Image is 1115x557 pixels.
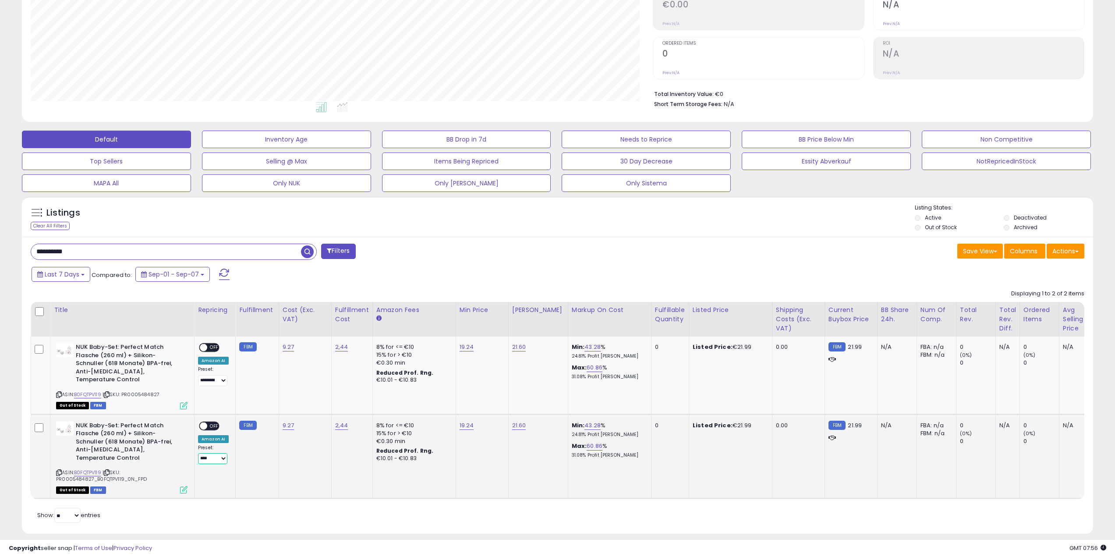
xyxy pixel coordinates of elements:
span: N/A [724,100,734,108]
a: 19.24 [460,343,474,351]
div: 0.00 [776,422,818,429]
small: Prev: N/A [883,21,900,26]
small: FBM [239,342,256,351]
b: NUK Baby-Set: Perfect Match Flasche (260 ml) + Silikon-Schnuller (618 Monate) BPA-frei, Anti-[MED... [76,422,182,465]
div: €10.01 - €10.83 [376,455,449,462]
a: 21.60 [512,421,526,430]
div: % [572,343,644,359]
div: 15% for > €10 [376,351,449,359]
div: €21.99 [693,343,765,351]
button: Filters [321,244,355,259]
b: Short Term Storage Fees: [654,100,722,108]
label: Active [925,214,941,221]
b: Listed Price: [693,421,733,429]
span: ROI [883,41,1084,46]
a: Terms of Use [75,544,112,552]
span: Sep-01 - Sep-07 [149,270,199,279]
div: €21.99 [693,422,765,429]
span: Columns [1010,247,1037,255]
div: Preset: [198,366,229,386]
div: Avg Selling Price [1063,305,1095,333]
div: 0 [655,422,682,429]
button: Top Sellers [22,153,191,170]
span: | SKU: PR0005484827 [103,391,159,398]
li: €0 [654,88,1078,99]
button: Last 7 Days [32,267,90,282]
div: Num of Comp. [920,305,952,324]
a: 19.24 [460,421,474,430]
div: 0 [1023,343,1059,351]
button: Only [PERSON_NAME] [382,174,551,192]
label: Archived [1014,224,1037,231]
div: [PERSON_NAME] [512,305,564,315]
div: 15% for > €10 [376,429,449,437]
div: Fulfillable Quantity [655,305,685,324]
div: N/A [1063,343,1092,351]
span: FBM [90,486,106,494]
div: Title [54,305,191,315]
b: NUK Baby-Set: Perfect Match Flasche (260 ml) + Silikon-Schnuller (618 Monate) BPA-frei, Anti-[MED... [76,343,182,386]
a: 43.28 [584,421,601,430]
div: Listed Price [693,305,768,315]
div: €10.01 - €10.83 [376,376,449,384]
span: OFF [207,344,221,351]
button: MAPA All [22,174,191,192]
button: BB Drop in 7d [382,131,551,148]
a: 2,44 [335,343,348,351]
div: Min Price [460,305,505,315]
p: Listing States: [915,204,1093,212]
th: The percentage added to the cost of goods (COGS) that forms the calculator for Min & Max prices. [568,302,651,337]
div: % [572,422,644,438]
span: All listings that are currently out of stock and unavailable for purchase on Amazon [56,402,89,409]
p: 31.08% Profit [PERSON_NAME] [572,452,644,458]
div: Cost (Exc. VAT) [283,305,328,324]
div: 0 [960,437,995,445]
div: 0 [1023,437,1059,445]
div: 0 [1023,422,1059,429]
div: 0 [655,343,682,351]
a: 2,44 [335,421,348,430]
small: (0%) [960,430,972,437]
a: 21.60 [512,343,526,351]
button: Items Being Repriced [382,153,551,170]
p: 24.81% Profit [PERSON_NAME] [572,353,644,359]
div: Preset: [198,445,229,465]
a: Privacy Policy [113,544,152,552]
b: Min: [572,343,585,351]
label: Out of Stock [925,224,957,231]
h2: N/A [883,49,1084,60]
small: Prev: N/A [662,21,680,26]
div: FBM: n/a [920,429,949,437]
div: 0 [960,422,995,429]
div: Amazon AI [198,435,229,443]
small: (0%) [960,351,972,358]
label: Deactivated [1014,214,1047,221]
span: FBM [90,402,106,409]
button: 30 Day Decrease [562,153,731,170]
small: Amazon Fees. [376,315,382,323]
div: 8% for <= €10 [376,422,449,429]
small: Prev: N/A [662,70,680,75]
div: FBA: n/a [920,343,949,351]
button: Non Competitive [922,131,1091,148]
span: | SKU: PR0005484827_B0FQTPV119_0N_FPD [56,469,147,482]
div: Total Rev. Diff. [999,305,1016,333]
p: 24.81% Profit [PERSON_NAME] [572,432,644,438]
b: Reduced Prof. Rng. [376,447,434,454]
b: Total Inventory Value: [654,90,714,98]
button: NotRepricedInStock [922,153,1091,170]
button: Essity Abverkauf [742,153,911,170]
button: Actions [1047,244,1084,259]
b: Min: [572,421,585,429]
div: Fulfillment [239,305,275,315]
div: N/A [999,343,1013,351]
div: FBM: n/a [920,351,949,359]
a: 9.27 [283,343,294,351]
small: Prev: N/A [883,70,900,75]
h5: Listings [46,207,80,219]
div: 0 [960,359,995,367]
span: Last 7 Days [45,270,79,279]
b: Max: [572,363,587,372]
div: % [572,364,644,380]
div: Displaying 1 to 2 of 2 items [1011,290,1084,298]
